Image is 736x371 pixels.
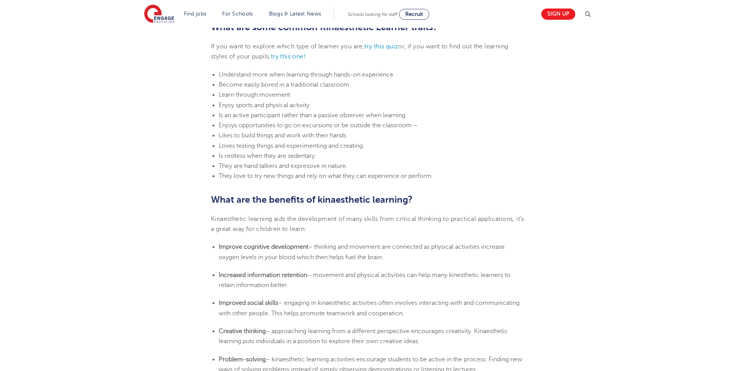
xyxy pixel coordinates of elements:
[219,243,505,260] span: – thinking and movement are connected as physical activities increase oxygen levels in your blood...
[219,71,393,78] span: Understand more when learning through hands-on experience
[219,142,363,149] span: Loves testing things and experimenting and creating
[219,299,520,316] span: – engaging in kinaesthetic activities often involves interacting with and communicating with othe...
[348,12,398,17] span: Schools looking for staff
[219,299,278,306] b: Improved social skills
[211,41,525,62] p: If you want to explore which type of learner you are, or, if you want to find out the learning st...
[219,122,418,129] span: Enjoys opportunities to go on excursions or be outside the classroom –
[219,272,510,289] span: – movement and physical activities can help many kinesthetic learners to retain information better.
[219,81,349,88] span: Become easily bored in a traditional classroom
[219,162,347,169] span: They are hand talkers and expressive in nature.
[211,194,413,205] b: What are the benefits of kinaesthetic learning?
[219,173,432,180] span: They love to try new things and rely on what they can experience or perform
[219,356,266,363] b: Problem-solving
[219,91,290,98] span: Learn through movement
[144,5,174,24] img: Engage Education
[219,132,346,139] span: Likes to build things and work with their hands
[219,102,309,109] span: Enjoy sports and physical activity
[219,328,508,345] span: – approaching learning from a different perspective encourages creativity. Kinaesthetic learning ...
[222,11,253,17] a: For Schools
[219,328,266,335] b: Creative thinking
[364,43,398,50] a: try this quiz
[219,152,315,159] span: Is restless when they are sedentary
[219,243,308,250] b: Improve cognitive development
[541,9,575,20] a: Sign up
[219,272,307,279] b: Increased information retention
[211,215,524,233] span: Kinaesthetic learning aids the development of many skills from critical thinking to practical app...
[271,53,306,60] a: try this one!
[184,11,207,17] a: Find jobs
[269,11,321,17] a: Blogs & Latest News
[219,112,405,119] span: Is an active participant rather than a passive observer when learning
[405,11,423,17] span: Recruit
[399,9,429,20] a: Recruit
